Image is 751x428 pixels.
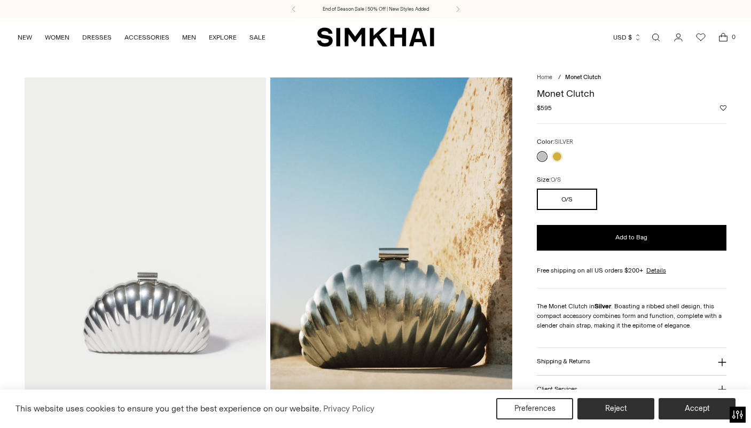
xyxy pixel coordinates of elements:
div: The Monet Clutch in . Boasting a ribbed shell design, this compact accessory combines form and fu... [537,301,726,330]
button: Reject [577,398,654,419]
iframe: Gorgias live chat messenger [698,378,740,417]
a: MEN [182,26,196,49]
a: DRESSES [82,26,112,49]
span: SILVER [554,138,573,145]
a: NEW [18,26,32,49]
strong: Silver [594,302,611,310]
div: Free shipping on all US orders $200+ [537,266,726,275]
button: Shipping & Returns [537,348,726,375]
nav: breadcrumbs [537,73,726,82]
label: Color: [537,137,573,147]
a: EXPLORE [209,26,237,49]
h3: Client Services [537,386,577,393]
a: Wishlist [690,27,711,48]
a: SIMKHAI [317,27,434,48]
span: Monet Clutch [565,74,601,81]
a: Home [537,74,552,81]
button: Accept [659,398,736,419]
button: Client Services [537,376,726,403]
a: Go to the account page [668,27,689,48]
a: Open search modal [645,27,667,48]
a: SALE [249,26,265,49]
button: Add to Bag [537,225,726,251]
a: Open cart modal [713,27,734,48]
label: Size: [537,175,561,185]
span: Add to Bag [615,233,647,242]
a: Details [646,266,666,275]
span: O/S [551,176,561,183]
h3: Shipping & Returns [537,358,590,365]
button: Preferences [496,398,573,419]
button: USD $ [613,26,642,49]
span: $595 [537,103,552,113]
span: 0 [729,32,738,42]
a: Privacy Policy (opens in a new tab) [322,401,376,417]
h1: Monet Clutch [537,89,726,98]
button: Add to Wishlist [720,105,726,111]
span: This website uses cookies to ensure you get the best experience on our website. [15,403,322,414]
button: O/S [537,189,597,210]
a: WOMEN [45,26,69,49]
div: / [558,73,561,82]
a: ACCESSORIES [124,26,169,49]
a: End of Season Sale | 50% Off | New Styles Added [323,5,429,13]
